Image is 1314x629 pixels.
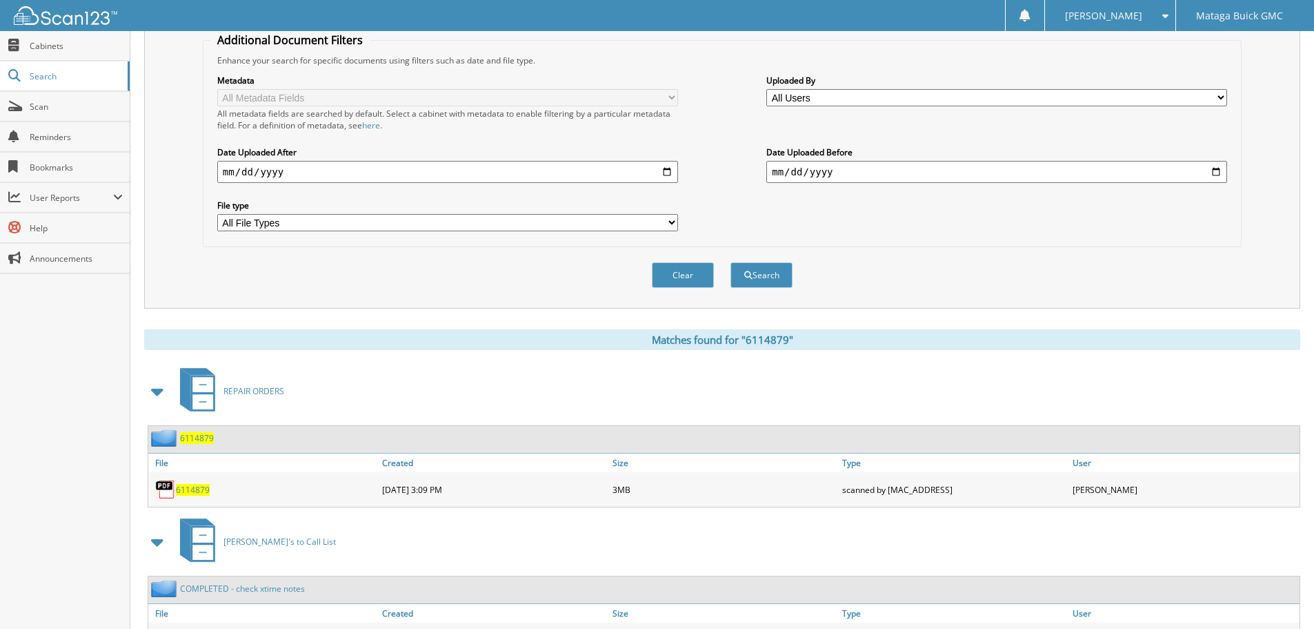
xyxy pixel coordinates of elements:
button: Clear [652,262,714,288]
div: 3MB [609,476,839,503]
a: 6114879 [180,432,214,444]
input: start [217,161,678,183]
span: [PERSON_NAME] [1065,12,1142,20]
a: User [1069,454,1300,472]
a: here [362,119,380,131]
img: PDF.png [155,479,176,500]
a: Size [609,454,839,472]
div: scanned by [MAC_ADDRESS] [839,476,1069,503]
legend: Additional Document Filters [210,32,370,48]
div: [PERSON_NAME] [1069,476,1300,503]
a: Type [839,454,1069,472]
img: folder2.png [151,580,180,597]
label: Metadata [217,75,678,86]
span: User Reports [30,192,113,204]
a: User [1069,604,1300,623]
span: Reminders [30,131,123,143]
label: Date Uploaded Before [766,146,1227,158]
a: Type [839,604,1069,623]
label: Uploaded By [766,75,1227,86]
span: Cabinets [30,40,123,52]
iframe: Chat Widget [1245,563,1314,629]
div: All metadata fields are searched by default. Select a cabinet with metadata to enable filtering b... [217,108,678,131]
div: [DATE] 3:09 PM [379,476,609,503]
label: File type [217,200,678,211]
span: Search [30,70,121,82]
a: Size [609,604,839,623]
label: Date Uploaded After [217,146,678,158]
span: Announcements [30,253,123,264]
a: Created [379,454,609,472]
span: Help [30,222,123,234]
span: Scan [30,101,123,113]
a: 6114879 [176,484,210,496]
span: REPAIR ORDERS [223,385,284,397]
img: folder2.png [151,429,180,447]
a: COMPLETED - check xtime notes [180,583,305,594]
span: [PERSON_NAME]'s to Call List [223,536,336,548]
img: scan123-logo-white.svg [14,6,117,25]
span: Mataga Buick GMC [1196,12,1283,20]
a: Created [379,604,609,623]
a: File [148,604,379,623]
a: REPAIR ORDERS [172,364,284,418]
button: Search [730,262,793,288]
span: Bookmarks [30,162,123,173]
a: File [148,454,379,472]
div: Matches found for "6114879" [144,329,1300,350]
div: Enhance your search for specific documents using filters such as date and file type. [210,55,1234,66]
a: [PERSON_NAME]'s to Call List [172,514,336,569]
input: end [766,161,1227,183]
